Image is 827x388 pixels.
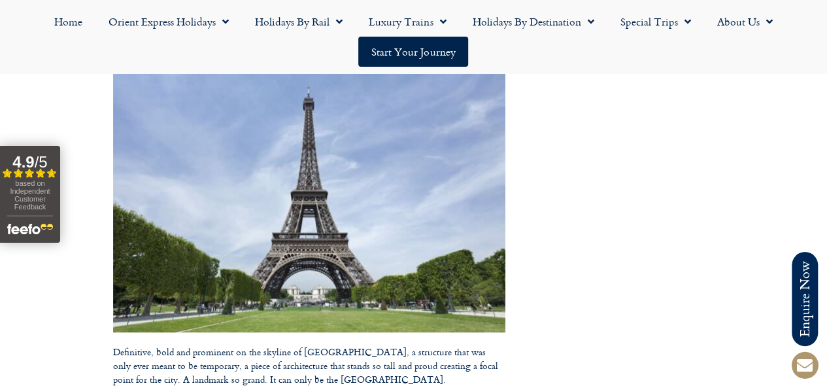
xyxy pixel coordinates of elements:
a: Orient Express Holidays [95,7,242,37]
a: About Us [703,7,785,37]
a: Luxury Trains [356,7,459,37]
a: Start your Journey [358,37,468,67]
a: Holidays by Destination [459,7,607,37]
a: Holidays by Rail [242,7,356,37]
a: Home [41,7,95,37]
a: Special Trips [607,7,703,37]
nav: Menu [7,7,820,67]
